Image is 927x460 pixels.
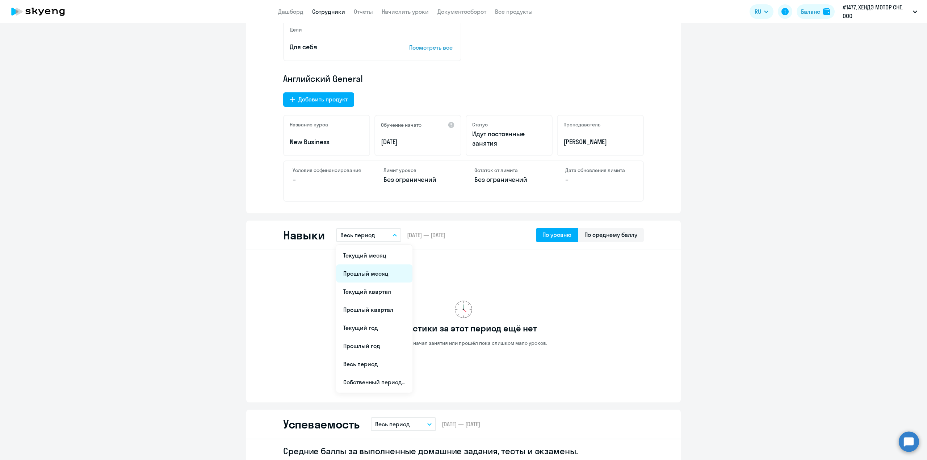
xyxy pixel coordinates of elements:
[340,231,375,239] p: Весь период
[290,121,328,128] h5: Название курса
[290,26,302,33] h5: Цели
[409,43,455,52] p: Посмотреть все
[293,175,362,184] p: –
[336,228,401,242] button: Весь период
[390,322,537,334] h3: Статистики за этот период ещё нет
[278,8,303,15] a: Дашборд
[380,340,547,346] p: Сотрудник не начал занятия или прошёл пока слишком мало уроков.
[381,137,455,147] p: [DATE]
[283,228,324,242] h2: Навыки
[381,122,421,128] h5: Обучение начато
[843,3,910,20] p: #1477, ХЕНДЭ МОТОР СНГ, ООО
[755,7,761,16] span: RU
[495,8,533,15] a: Все продукты
[312,8,345,15] a: Сотрудники
[437,8,486,15] a: Документооборот
[371,417,436,431] button: Весь период
[455,301,472,318] img: no-data
[563,121,600,128] h5: Преподаватель
[823,8,830,15] img: balance
[584,230,637,239] div: По среднему баллу
[336,245,412,393] ul: RU
[382,8,429,15] a: Начислить уроки
[839,3,921,20] button: #1477, ХЕНДЭ МОТОР СНГ, ООО
[407,231,445,239] span: [DATE] — [DATE]
[797,4,835,19] button: Балансbalance
[354,8,373,15] a: Отчеты
[383,167,453,173] h4: Лимит уроков
[298,95,348,104] div: Добавить продукт
[801,7,820,16] div: Баланс
[283,73,363,84] span: Английский General
[383,175,453,184] p: Без ограничений
[472,129,546,148] p: Идут постоянные занятия
[750,4,773,19] button: RU
[283,92,354,107] button: Добавить продукт
[472,121,488,128] h5: Статус
[563,137,637,147] p: [PERSON_NAME]
[375,420,410,428] p: Весь период
[283,417,359,431] h2: Успеваемость
[565,175,634,184] p: –
[565,167,634,173] h4: Дата обновления лимита
[290,137,364,147] p: New Business
[474,175,544,184] p: Без ограничений
[293,167,362,173] h4: Условия софинансирования
[542,230,571,239] div: По уровню
[442,420,480,428] span: [DATE] — [DATE]
[283,445,644,457] h2: Средние баллы за выполненные домашние задания, тесты и экзамены.
[474,167,544,173] h4: Остаток от лимита
[290,42,387,52] p: Для себя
